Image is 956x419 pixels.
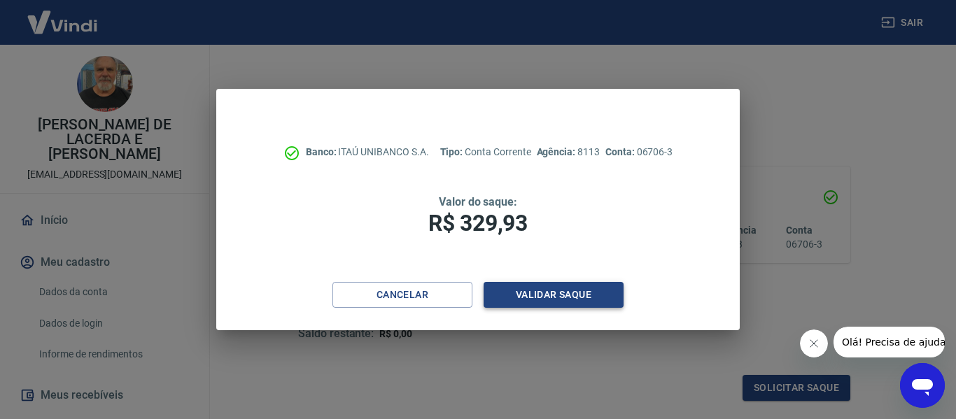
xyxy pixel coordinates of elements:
[332,282,472,308] button: Cancelar
[834,327,945,357] iframe: Mensagem da empresa
[484,282,624,308] button: Validar saque
[800,329,828,357] iframe: Fechar mensagem
[537,145,600,159] p: 8113
[605,145,673,159] p: 06706-3
[537,146,578,157] span: Agência:
[440,145,531,159] p: Conta Corrente
[306,145,429,159] p: ITAÚ UNIBANCO S.A.
[306,146,339,157] span: Banco:
[900,363,945,408] iframe: Botão para abrir a janela de mensagens
[428,210,528,236] span: R$ 329,93
[439,195,517,208] span: Valor do saque:
[8,10,118,21] span: Olá! Precisa de ajuda?
[605,146,637,157] span: Conta:
[440,146,465,157] span: Tipo:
